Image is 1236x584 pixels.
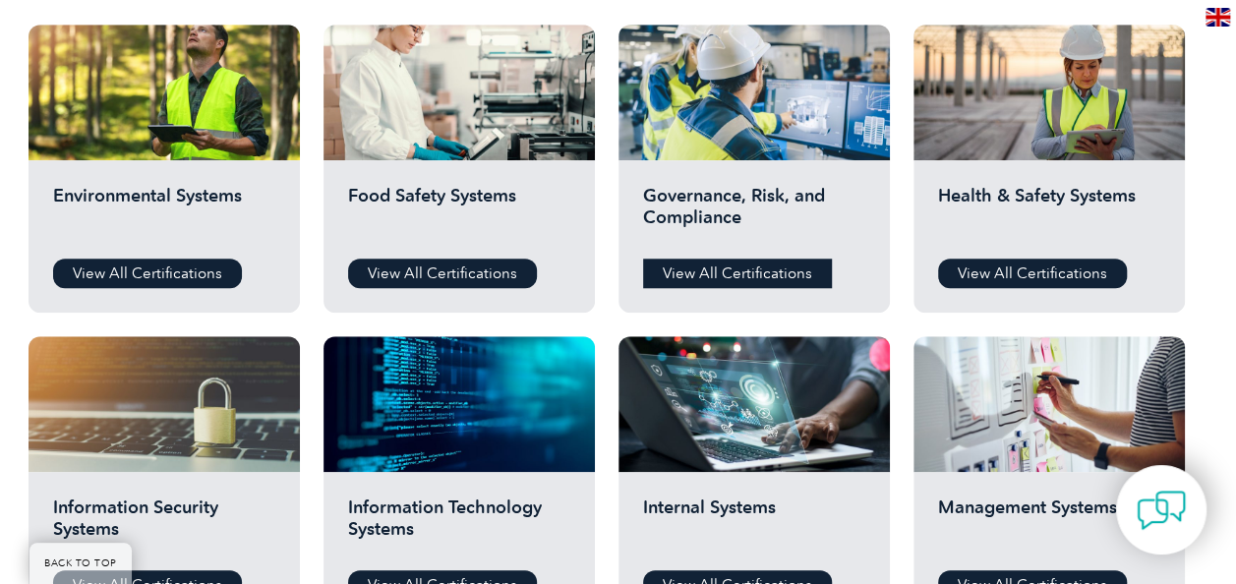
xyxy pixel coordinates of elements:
a: View All Certifications [53,259,242,288]
h2: Food Safety Systems [348,185,570,244]
a: View All Certifications [938,259,1127,288]
h2: Information Security Systems [53,496,275,555]
a: View All Certifications [643,259,832,288]
h2: Environmental Systems [53,185,275,244]
a: BACK TO TOP [29,543,132,584]
h2: Health & Safety Systems [938,185,1160,244]
h2: Internal Systems [643,496,865,555]
h2: Information Technology Systems [348,496,570,555]
img: contact-chat.png [1137,486,1186,535]
img: en [1206,8,1230,27]
h2: Governance, Risk, and Compliance [643,185,865,244]
a: View All Certifications [348,259,537,288]
h2: Management Systems [938,496,1160,555]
